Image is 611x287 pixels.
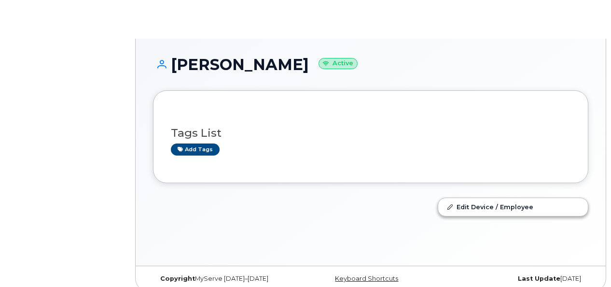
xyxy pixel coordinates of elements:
[518,275,560,282] strong: Last Update
[160,275,195,282] strong: Copyright
[153,56,588,73] h1: [PERSON_NAME]
[443,275,588,283] div: [DATE]
[153,275,298,283] div: MyServe [DATE]–[DATE]
[171,143,220,156] a: Add tags
[319,58,358,69] small: Active
[335,275,398,282] a: Keyboard Shortcuts
[171,127,570,139] h3: Tags List
[438,198,588,215] a: Edit Device / Employee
